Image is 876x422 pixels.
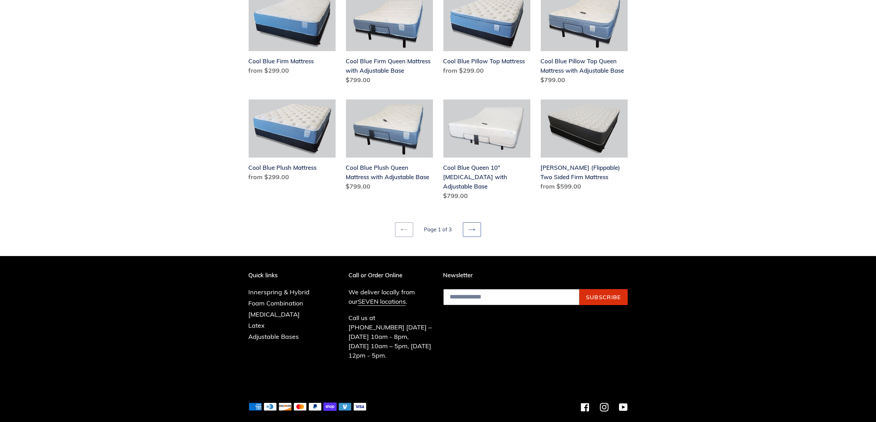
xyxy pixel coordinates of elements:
p: Call us at [PHONE_NUMBER] [DATE] – [DATE] 10am - 8pm, [DATE] 10am – 5pm, [DATE] 12pm - 5pm. [348,313,433,360]
a: SEVEN locations [358,297,406,306]
a: Latex [249,321,265,329]
a: Cool Blue Plush Mattress [249,99,336,184]
button: Subscribe [579,289,628,305]
a: [MEDICAL_DATA] [249,310,300,318]
a: Cool Blue Plush Queen Mattress with Adjustable Base [346,99,433,194]
p: Call or Order Online [348,272,433,279]
li: Page 1 of 3 [415,226,461,234]
p: Quick links [249,272,320,279]
p: We deliver locally from our . [348,287,433,306]
p: Newsletter [443,272,628,279]
a: Innerspring & Hybrid [249,288,310,296]
span: Subscribe [586,294,621,301]
a: Cool Blue Queen 10" Memory Foam with Adjustable Base [443,99,530,203]
a: Foam Combination [249,299,304,307]
a: Del Ray (Flippable) Two Sided Firm Mattress [541,99,628,194]
a: Adjustable Bases [249,333,299,341]
input: Email address [443,289,579,305]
